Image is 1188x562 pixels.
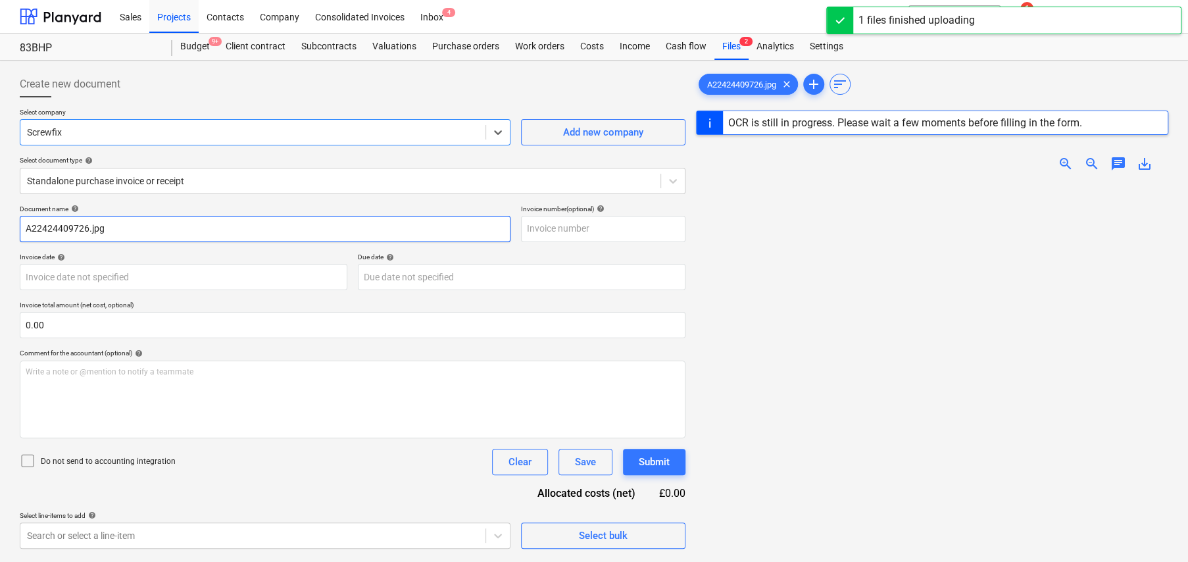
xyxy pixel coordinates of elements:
span: 4 [442,8,455,17]
div: Budget [172,34,218,60]
input: Invoice total amount (net cost, optional) [20,312,685,338]
span: 2 [739,37,753,46]
div: OCR is still in progress. Please wait a few moments before filling in the form. [728,116,1082,129]
button: Add new company [521,119,685,145]
iframe: Chat Widget [1122,499,1188,562]
button: Save [558,449,612,475]
span: A22424409726.jpg [699,80,784,89]
a: Cash flow [658,34,714,60]
p: Do not send to accounting integration [41,456,176,467]
span: zoom_in [1058,156,1074,172]
a: Costs [572,34,612,60]
a: Valuations [364,34,424,60]
div: Select line-items to add [20,511,510,520]
div: Files [714,34,749,60]
a: Analytics [749,34,802,60]
a: Subcontracts [293,34,364,60]
div: A22424409726.jpg [699,74,798,95]
div: Document name [20,205,510,213]
div: £0.00 [656,486,685,501]
div: Due date [358,253,685,261]
div: 1 files finished uploading [858,13,975,28]
span: help [594,205,605,213]
a: Income [612,34,658,60]
button: Select bulk [521,523,685,549]
span: help [132,349,143,357]
div: Select document type [20,156,685,165]
span: help [82,157,93,165]
div: 83BHP [20,41,157,55]
input: Due date not specified [358,264,685,290]
div: Submit [639,453,670,471]
span: clear [779,76,795,92]
a: Settings [802,34,851,60]
div: Select bulk [579,527,628,544]
div: Comment for the accountant (optional) [20,349,685,357]
div: Add new company [563,124,643,141]
a: Client contract [218,34,293,60]
button: Submit [623,449,685,475]
span: help [55,253,65,261]
a: Budget9+ [172,34,218,60]
span: help [86,511,96,519]
input: Invoice date not specified [20,264,347,290]
div: Clear [508,453,532,471]
a: Work orders [507,34,572,60]
a: Purchase orders [424,34,507,60]
p: Select company [20,108,510,119]
span: 9+ [209,37,222,46]
span: zoom_out [1084,156,1100,172]
span: save_alt [1137,156,1152,172]
span: help [68,205,79,213]
div: Allocated costs (net) [514,486,656,501]
span: add [806,76,822,92]
div: Invoice number (optional) [521,205,685,213]
p: Invoice total amount (net cost, optional) [20,301,685,312]
span: help [384,253,394,261]
div: Save [575,453,596,471]
span: Create new document [20,76,120,92]
input: Invoice number [521,216,685,242]
a: Files2 [714,34,749,60]
button: Clear [492,449,548,475]
span: sort [832,76,848,92]
input: Document name [20,216,510,242]
div: Invoice date [20,253,347,261]
span: chat [1110,156,1126,172]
